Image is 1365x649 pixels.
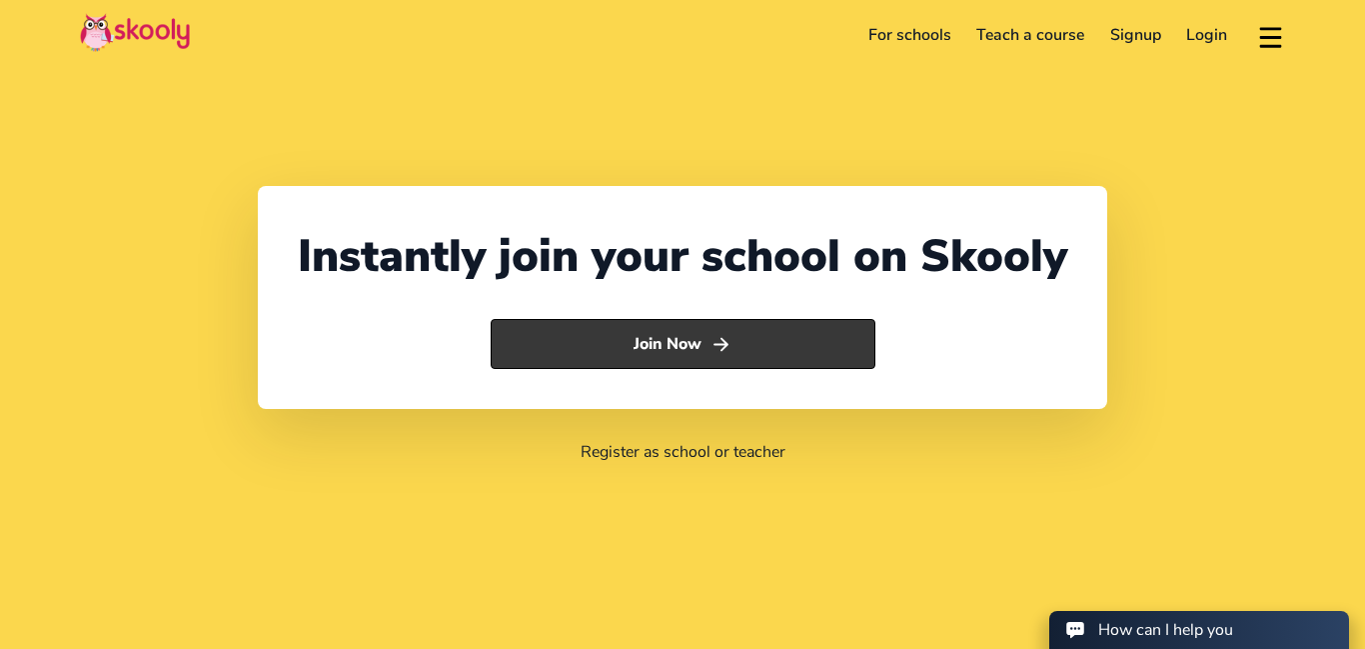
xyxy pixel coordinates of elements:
a: Signup [1097,19,1174,51]
a: For schools [855,19,964,51]
a: Login [1174,19,1241,51]
img: Skooly [80,13,190,52]
button: Join Nowarrow forward outline [491,319,875,369]
button: menu outline [1256,19,1285,52]
div: Instantly join your school on Skooly [298,226,1067,287]
a: Teach a course [963,19,1097,51]
a: Register as school or teacher [581,441,785,463]
ion-icon: arrow forward outline [710,334,731,355]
